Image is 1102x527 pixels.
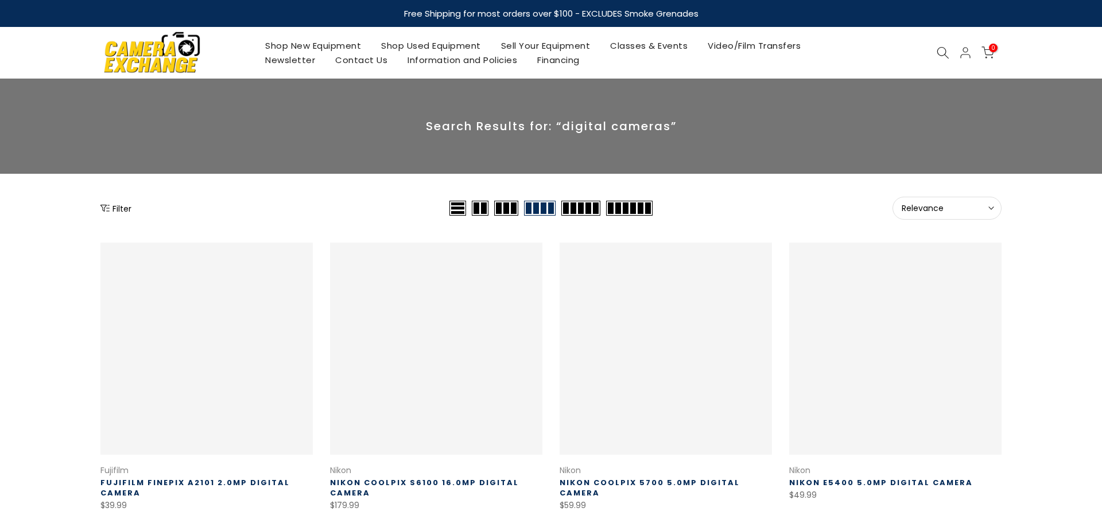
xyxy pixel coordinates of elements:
a: Video/Film Transfers [698,38,811,53]
a: Nikon [789,464,810,476]
div: $39.99 [100,498,313,513]
a: Nikon Coolpix S6100 16.0mp Digital Camera [330,477,519,498]
a: Nikon Coolpix 5700 5.0mp Digital Camera [560,477,740,498]
a: Sell Your Equipment [491,38,600,53]
a: Shop New Equipment [255,38,371,53]
span: Relevance [902,203,992,213]
div: $179.99 [330,498,542,513]
a: Nikon [560,464,581,476]
a: Financing [527,53,590,67]
a: Fujifilm Finepix A2101 2.0mp Digital Camera [100,477,290,498]
a: Classes & Events [600,38,698,53]
a: Information and Policies [398,53,527,67]
button: Relevance [893,197,1002,220]
a: Fujifilm [100,464,129,476]
p: Search Results for: “digital cameras” [100,119,1002,134]
a: Shop Used Equipment [371,38,491,53]
strong: Free Shipping for most orders over $100 - EXCLUDES Smoke Grenades [404,7,699,19]
div: $49.99 [789,488,1002,502]
div: $59.99 [560,498,772,513]
span: 0 [989,44,998,52]
a: Contact Us [325,53,398,67]
a: Nikon E5400 5.0mp Digital Camera [789,477,973,488]
a: 0 [981,46,994,59]
a: Newsletter [255,53,325,67]
button: Show filters [100,202,131,214]
a: Nikon [330,464,351,476]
